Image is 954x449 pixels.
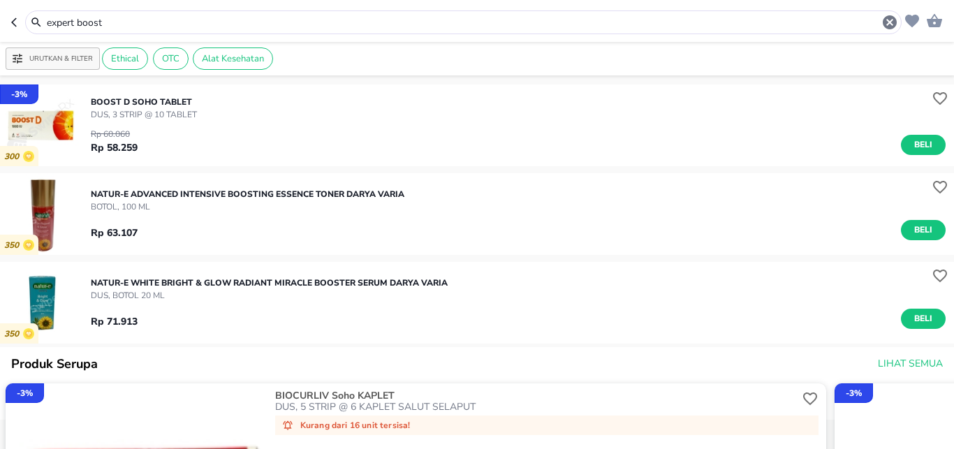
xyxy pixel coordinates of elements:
p: DUS, BOTOL 20 ML [91,289,448,302]
p: BOTOL, 100 ML [91,200,404,213]
span: Lihat Semua [878,355,943,373]
p: - 3 % [846,387,862,399]
input: Cari 4000+ produk di sini [45,15,881,30]
p: Rp 71.913 [91,314,138,329]
p: - 3 % [11,88,27,101]
p: NATUR-E ADVANCED INTENSIVE BOOSTING ESSENCE TONER Darya Varia [91,188,404,200]
p: Rp 60.060 [91,128,138,140]
p: BIOCURLIV Soho KAPLET [275,390,797,402]
span: OTC [154,52,188,65]
p: BOOST D Soho TABLET [91,96,197,108]
p: DUS, 5 STRIP @ 6 KAPLET SALUT SELAPUT [275,402,800,413]
p: 350 [4,240,23,251]
p: 300 [4,152,23,162]
span: Ethical [103,52,147,65]
button: Beli [901,135,946,155]
div: Kurang dari 16 unit tersisa! [275,415,819,435]
span: Alat Kesehatan [193,52,272,65]
button: Urutkan & Filter [6,47,100,70]
p: Rp 58.259 [91,140,138,155]
span: Beli [911,138,935,152]
p: - 3 % [17,387,33,399]
button: Beli [901,309,946,329]
p: DUS, 3 STRIP @ 10 TABLET [91,108,197,121]
p: Urutkan & Filter [29,54,93,64]
div: OTC [153,47,189,70]
div: Ethical [102,47,148,70]
button: Lihat Semua [872,351,946,377]
span: Beli [911,223,935,237]
span: Beli [911,311,935,326]
p: NATUR-E WHITE BRIGHT & GLOW RADIANT MIRACLE BOOSTER SERUM Darya Varia [91,277,448,289]
p: 350 [4,329,23,339]
button: Beli [901,220,946,240]
div: Alat Kesehatan [193,47,273,70]
p: Rp 63.107 [91,226,138,240]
